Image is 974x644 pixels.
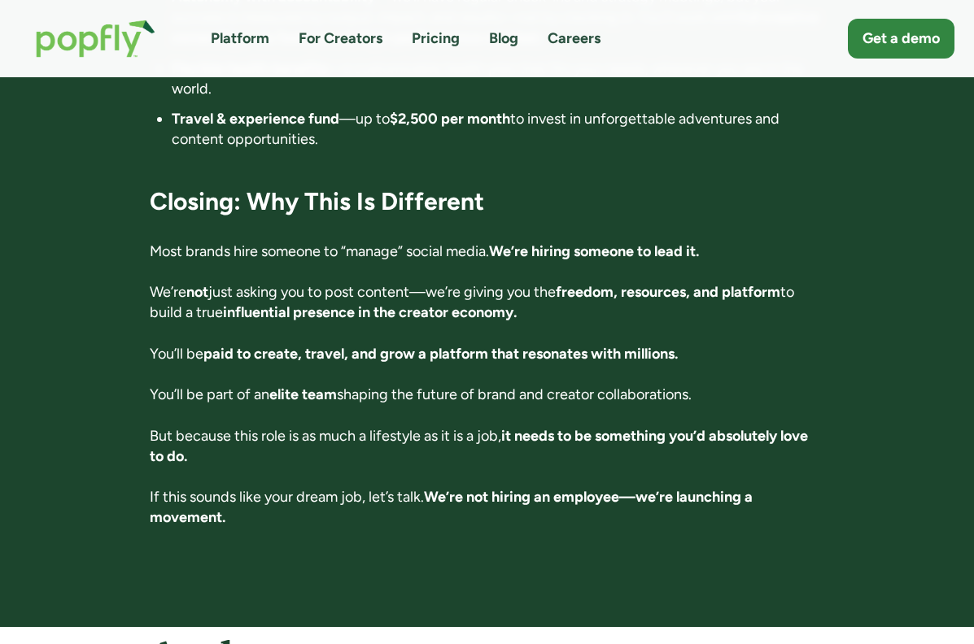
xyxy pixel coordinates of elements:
a: home [20,3,172,74]
p: But because this role is as much a lifestyle as it is a job, [150,426,824,467]
strong: elite team [269,385,337,403]
p: If this sounds like your dream job, let’s talk. [150,487,824,528]
li: —up to to invest in unforgettable adventures and content opportunities. [172,109,824,150]
strong: Travel & experience fund [172,110,339,128]
strong: paid to create, travel, and grow a platform that resonates with millions. [203,345,678,363]
a: Blog [489,28,518,49]
a: Careers [548,28,601,49]
a: For Creators [299,28,382,49]
strong: it needs to be something you’d absolutely love to do. [150,427,808,465]
a: Get a demo [848,19,954,59]
p: We’re just asking you to post content—we’re giving you the to build a true [150,282,824,323]
strong: influential presence in the creator economy. [223,303,517,321]
a: Pricing [412,28,460,49]
li: —a customizable health plan that fits your needs, wherever you are in the world. [172,59,824,99]
strong: We’re hiring someone to lead it. [489,242,699,260]
div: Get a demo [863,28,940,49]
strong: Closing: Why This Is Different [150,186,484,216]
p: You’ll be [150,344,824,364]
p: Most brands hire someone to “manage” social media. [150,241,824,262]
strong: not [186,283,208,301]
strong: $2,500 per month [390,110,510,128]
strong: freedom, resources, and platform [556,283,780,301]
p: You’ll be part of an shaping the future of brand and creator collaborations. [150,385,824,405]
strong: We’re not hiring an employee—we’re launching a movement. [150,488,753,526]
a: Platform [211,28,269,49]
